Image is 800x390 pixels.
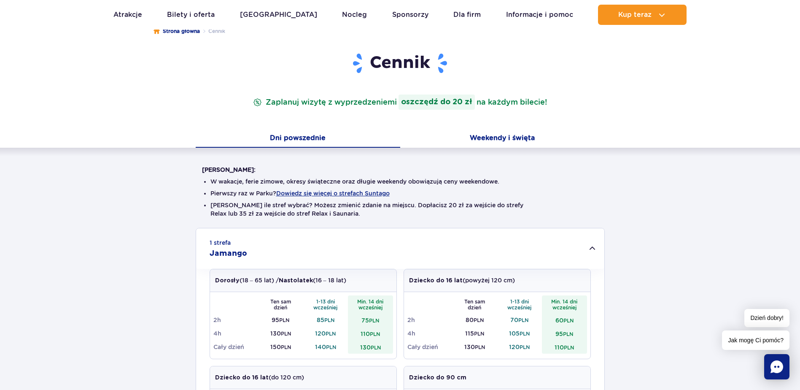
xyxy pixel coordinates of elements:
[348,327,393,340] td: 110
[453,5,481,25] a: Dla firm
[474,317,484,323] small: PLN
[563,317,574,324] small: PLN
[213,327,259,340] td: 4h
[213,340,259,354] td: Cały dzień
[210,189,590,198] li: Pierwszy raz w Parku?
[399,95,475,110] strong: oszczędź do 20 zł
[542,340,587,354] td: 110
[215,373,304,382] p: (do 120 cm)
[215,375,269,381] strong: Dziecko do 16 lat
[407,340,453,354] td: Cały dzień
[210,177,590,186] li: W wakacje, ferie zimowe, okresy świąteczne oraz długie weekendy obowiązują ceny weekendowe.
[281,344,291,350] small: PLN
[258,313,303,327] td: 95
[618,11,652,19] span: Kup teraz
[497,295,542,313] th: 1-13 dni wcześniej
[475,344,485,350] small: PLN
[324,317,334,323] small: PLN
[369,317,379,324] small: PLN
[342,5,367,25] a: Nocleg
[409,276,515,285] p: (powyżej 120 cm)
[258,295,303,313] th: Ten sam dzień
[764,354,789,379] div: Chat
[474,330,484,337] small: PLN
[520,330,530,337] small: PLN
[154,27,200,35] a: Strona główna
[258,340,303,354] td: 150
[407,313,453,327] td: 2h
[452,295,497,313] th: Ten sam dzień
[452,313,497,327] td: 80
[542,327,587,340] td: 95
[520,344,530,350] small: PLN
[303,313,348,327] td: 85
[202,166,256,173] strong: [PERSON_NAME]:
[722,330,789,350] span: Jak mogę Ci pomóc?
[452,340,497,354] td: 130
[210,249,247,259] h2: Jamango
[326,330,336,337] small: PLN
[452,327,497,340] td: 115
[744,309,789,327] span: Dzień dobry!
[281,330,291,337] small: PLN
[251,95,549,110] p: Zaplanuj wizytę z wyprzedzeniem na każdym bilecie!
[213,313,259,327] td: 2h
[276,190,390,197] button: Dowiedz się więcej o strefach Suntago
[400,130,605,148] button: Weekendy i święta
[518,317,528,323] small: PLN
[258,327,303,340] td: 130
[200,27,225,35] li: Cennik
[371,344,381,351] small: PLN
[210,201,590,218] li: [PERSON_NAME] ile stref wybrać? Możesz zmienić zdanie na miejscu. Dopłacisz 20 zł za wejście do s...
[542,295,587,313] th: Min. 14 dni wcześniej
[542,313,587,327] td: 60
[202,52,598,74] h1: Cennik
[407,327,453,340] td: 4h
[409,278,463,284] strong: Dziecko do 16 lat
[326,344,336,350] small: PLN
[348,340,393,354] td: 130
[303,327,348,340] td: 120
[563,331,573,337] small: PLN
[196,130,400,148] button: Dni powszednie
[167,5,215,25] a: Bilety i oferta
[497,313,542,327] td: 70
[279,317,289,323] small: PLN
[497,327,542,340] td: 105
[215,276,346,285] p: (18 – 65 lat) / (16 – 18 lat)
[409,375,466,381] strong: Dziecko do 90 cm
[506,5,573,25] a: Informacje i pomoc
[497,340,542,354] td: 120
[279,278,313,284] strong: Nastolatek
[215,278,240,284] strong: Dorosły
[348,313,393,327] td: 75
[113,5,142,25] a: Atrakcje
[564,344,574,351] small: PLN
[370,331,380,337] small: PLN
[392,5,428,25] a: Sponsorzy
[348,295,393,313] th: Min. 14 dni wcześniej
[598,5,687,25] button: Kup teraz
[210,238,231,247] small: 1 strefa
[303,340,348,354] td: 140
[240,5,317,25] a: [GEOGRAPHIC_DATA]
[303,295,348,313] th: 1-13 dni wcześniej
